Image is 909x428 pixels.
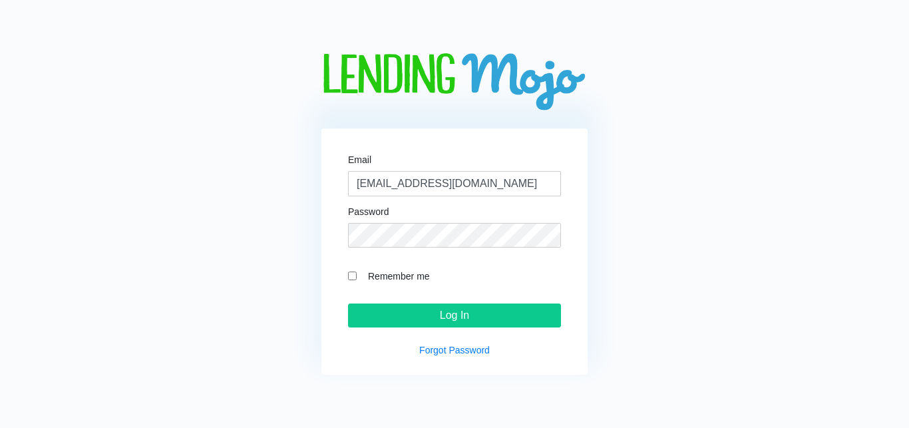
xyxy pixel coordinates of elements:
[348,304,561,327] input: Log In
[419,345,490,355] a: Forgot Password
[348,155,371,164] label: Email
[348,207,389,216] label: Password
[361,268,561,284] label: Remember me
[321,53,588,112] img: logo-big.png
